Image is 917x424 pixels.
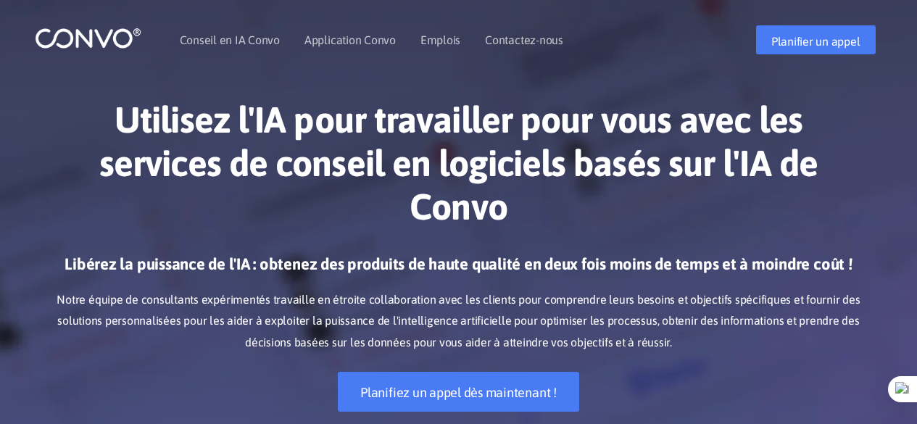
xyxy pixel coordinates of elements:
[485,33,563,46] font: Contactez-nous
[360,385,557,400] font: Planifiez un appel dès maintenant !
[756,25,876,54] a: Planifier un appel
[304,33,396,46] font: Application Convo
[338,372,579,412] a: Planifiez un appel dès maintenant !
[420,33,460,46] font: Emplois
[180,34,280,46] a: Conseil en IA Convo
[65,254,852,273] font: Libérez la puissance de l'IA : obtenez des produits de haute qualité en deux fois moins de temps ...
[304,34,396,46] a: Application Convo
[485,34,563,46] a: Contactez-nous
[771,35,860,48] font: Planifier un appel
[99,99,818,228] font: Utilisez l'IA pour travailler pour vous avec les services de conseil en logiciels basés sur l'IA ...
[180,33,280,46] font: Conseil en IA Convo
[420,34,460,46] a: Emplois
[57,293,860,349] font: Notre équipe de consultants expérimentés travaille en étroite collaboration avec les clients pour...
[35,27,141,49] img: logo_1.png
